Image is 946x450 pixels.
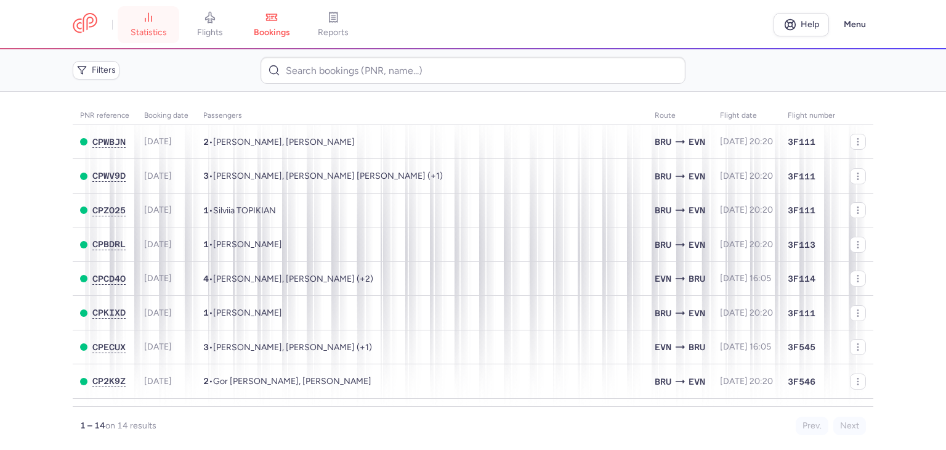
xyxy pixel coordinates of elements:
[720,239,773,250] span: [DATE] 20:20
[689,135,705,149] span: EVN
[254,27,290,38] span: bookings
[92,171,126,181] span: CPWV9D
[655,238,671,252] span: BRU
[241,11,302,38] a: bookings
[213,239,282,250] span: Narek MIRZOJAN
[720,342,771,352] span: [DATE] 16:05
[213,171,443,181] span: Alexander Gerard POMP, Oliver Alexander Eduard POMP, Liana Eduardovna ENGIBARJAN
[92,274,126,284] button: CPCD4O
[318,27,349,38] span: reports
[92,376,126,387] button: CP2K9Z
[788,136,815,148] span: 3F111
[144,308,172,318] span: [DATE]
[92,137,126,147] button: CPWBJN
[788,239,815,251] span: 3F113
[144,376,172,387] span: [DATE]
[92,274,126,284] span: CPCD4O
[144,171,172,181] span: [DATE]
[131,27,167,38] span: statistics
[203,376,209,386] span: 2
[689,238,705,252] span: EVN
[203,239,282,250] span: •
[203,274,209,284] span: 4
[179,11,241,38] a: flights
[196,107,647,125] th: Passengers
[655,135,671,149] span: BRU
[92,205,126,215] span: CPZO25
[774,13,829,36] a: Help
[720,171,773,181] span: [DATE] 20:20
[144,273,172,284] span: [DATE]
[203,342,372,353] span: •
[197,27,223,38] span: flights
[689,306,705,320] span: EVN
[720,308,773,318] span: [DATE] 20:20
[92,171,126,181] button: CPWV9D
[788,307,815,319] span: 3F111
[655,375,671,388] span: BRU
[92,376,126,386] span: CP2K9Z
[655,306,671,320] span: BRU
[261,57,685,84] input: Search bookings (PNR, name...)
[92,342,126,353] button: CPECUX
[780,107,843,125] th: Flight number
[137,107,196,125] th: Booking date
[203,239,209,249] span: 1
[788,272,815,285] span: 3F114
[720,136,773,147] span: [DATE] 20:20
[213,274,373,284] span: Omid YARMOHAMMADI, Nematollah YARMOHAMMADI, Shima AHMADI, Fahimeh HOSSEINI
[144,342,172,352] span: [DATE]
[655,272,671,285] span: EVN
[713,107,780,125] th: flight date
[689,340,705,354] span: BRU
[213,376,371,387] span: Gor MATEVOSYAN, Anush ABRAHAMYAN
[92,205,126,216] button: CPZO25
[788,375,815,388] span: 3F546
[213,308,282,318] span: Erik POGOSIAN
[73,61,119,80] button: Filters
[203,308,209,317] span: 1
[92,308,126,317] span: CPKIXD
[203,205,276,216] span: •
[73,13,97,36] a: CitizenPlane red outlined logo
[836,13,873,36] button: Menu
[689,272,705,285] span: BRU
[203,137,355,147] span: •
[203,205,209,215] span: 1
[203,137,209,147] span: 2
[213,205,276,216] span: Silviia TOPIKIAN
[689,375,705,388] span: EVN
[203,376,371,387] span: •
[833,417,866,435] button: Next
[203,171,443,181] span: •
[203,274,373,284] span: •
[92,65,116,75] span: Filters
[80,420,105,431] strong: 1 – 14
[788,341,815,353] span: 3F545
[647,107,713,125] th: Route
[788,204,815,216] span: 3F111
[655,203,671,217] span: BRU
[689,203,705,217] span: EVN
[213,137,355,147] span: Petros PETROSIAN, Karapet GYADUKYAN
[92,308,126,318] button: CPKIXD
[689,170,705,183] span: EVN
[73,107,137,125] th: PNR reference
[144,239,172,250] span: [DATE]
[144,205,172,215] span: [DATE]
[788,170,815,182] span: 3F111
[203,342,209,352] span: 3
[213,342,372,353] span: Mojgan BOJHAN, Maria NATTAGH, Marion JALILDOKHTI MAMAGHANI
[203,308,282,318] span: •
[796,417,828,435] button: Prev.
[655,340,671,354] span: EVN
[302,11,364,38] a: reports
[720,205,773,215] span: [DATE] 20:20
[92,239,126,250] button: CPBDRL
[801,20,819,29] span: Help
[105,420,156,431] span: on 14 results
[118,11,179,38] a: statistics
